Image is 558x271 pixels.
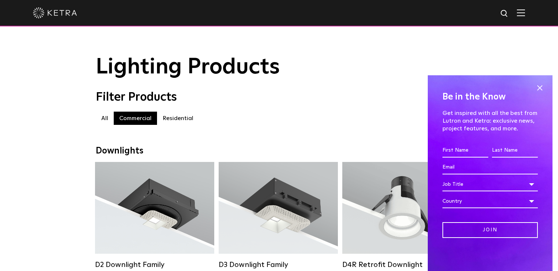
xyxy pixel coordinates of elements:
p: Get inspired with all the best from Lutron and Ketra: exclusive news, project features, and more. [442,109,538,132]
span: Lighting Products [96,56,280,78]
div: Country [442,194,538,208]
input: Email [442,160,538,174]
div: D3 Downlight Family [219,260,338,269]
a: D4R Retrofit Downlight Lumen Output:800Colors:White / BlackBeam Angles:15° / 25° / 40° / 60°Watta... [342,162,462,269]
div: D2 Downlight Family [95,260,214,269]
div: Filter Products [96,90,463,104]
a: D3 Downlight Family Lumen Output:700 / 900 / 1100Colors:White / Black / Silver / Bronze / Paintab... [219,162,338,269]
a: D2 Downlight Family Lumen Output:1200Colors:White / Black / Gloss Black / Silver / Bronze / Silve... [95,162,214,269]
img: ketra-logo-2019-white [33,7,77,18]
img: search icon [500,9,509,18]
input: Last Name [492,144,538,158]
h4: Be in the Know [442,90,538,104]
div: Job Title [442,177,538,191]
label: Commercial [114,112,157,125]
input: First Name [442,144,488,158]
img: Hamburger%20Nav.svg [517,9,525,16]
label: All [96,112,114,125]
input: Join [442,222,538,238]
label: Residential [157,112,199,125]
div: D4R Retrofit Downlight [342,260,462,269]
div: Downlights [96,146,463,156]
